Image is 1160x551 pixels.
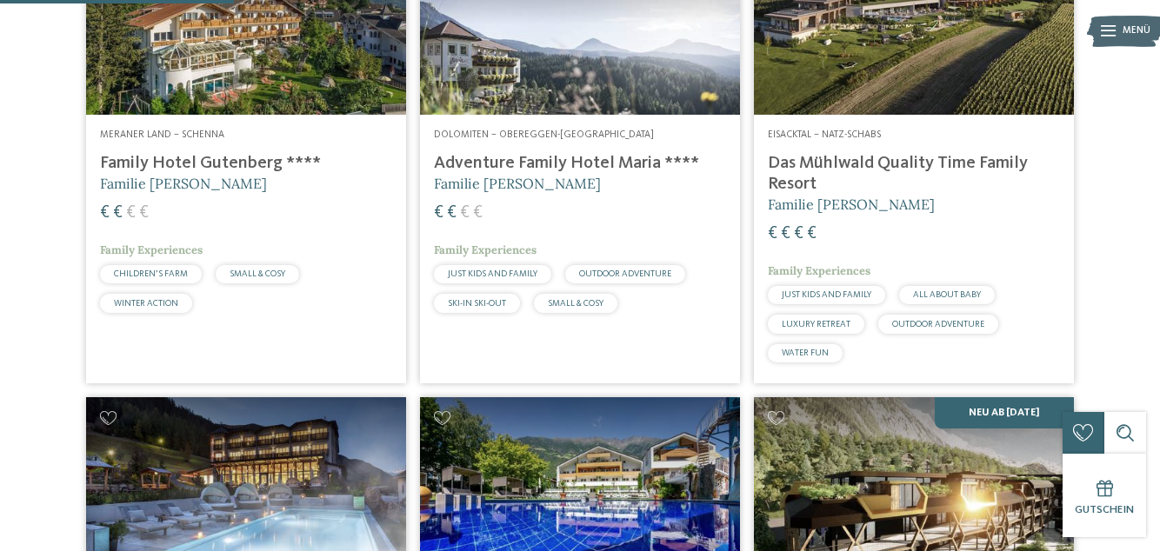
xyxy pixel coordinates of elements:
span: WATER FUN [782,349,829,357]
span: Eisacktal – Natz-Schabs [768,129,881,140]
h4: Family Hotel Gutenberg **** [100,153,392,174]
span: CHILDREN’S FARM [114,269,188,278]
span: € [139,204,149,222]
span: € [768,225,777,242]
h4: Das Mühlwald Quality Time Family Resort [768,153,1060,195]
h4: Adventure Family Hotel Maria **** [434,153,726,174]
span: € [100,204,110,222]
span: Familie [PERSON_NAME] [100,175,267,192]
span: Familie [PERSON_NAME] [434,175,601,192]
a: Gutschein [1063,454,1146,537]
span: Family Experiences [768,263,870,278]
span: JUST KIDS AND FAMILY [782,290,871,299]
span: € [434,204,443,222]
span: € [473,204,483,222]
span: € [794,225,803,242]
span: € [447,204,457,222]
span: Gutschein [1075,504,1134,515]
span: € [113,204,123,222]
span: SMALL & COSY [548,299,603,308]
span: Family Experiences [100,242,203,257]
span: JUST KIDS AND FAMILY [448,269,537,278]
span: Meraner Land – Schenna [100,129,224,140]
span: OUTDOOR ADVENTURE [892,320,984,329]
span: Familie [PERSON_NAME] [768,196,935,213]
span: € [807,225,817,242]
span: € [781,225,790,242]
span: Family Experiences [434,242,537,257]
span: € [460,204,470,222]
span: OUTDOOR ADVENTURE [579,269,671,278]
span: LUXURY RETREAT [782,320,850,329]
span: SMALL & COSY [230,269,285,278]
span: ALL ABOUT BABY [913,290,981,299]
span: Dolomiten – Obereggen-[GEOGRAPHIC_DATA] [434,129,654,140]
span: WINTER ACTION [114,299,178,308]
span: SKI-IN SKI-OUT [448,299,506,308]
span: € [126,204,136,222]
